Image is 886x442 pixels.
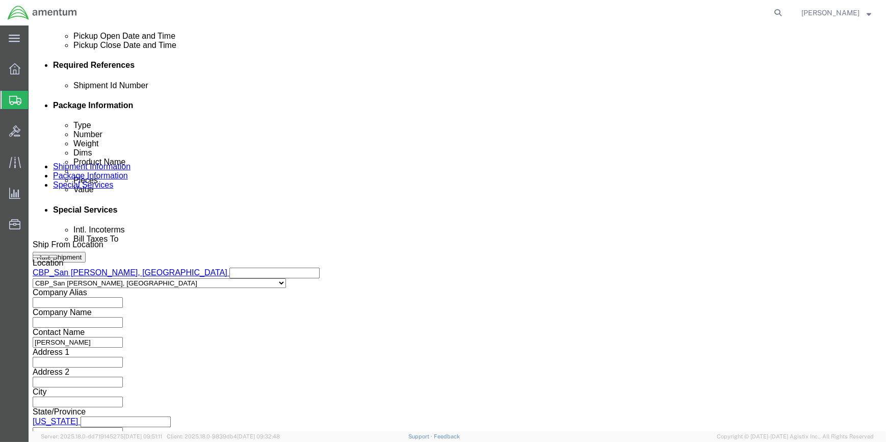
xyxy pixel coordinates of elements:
[717,432,874,441] span: Copyright © [DATE]-[DATE] Agistix Inc., All Rights Reserved
[434,433,460,439] a: Feedback
[167,433,280,439] span: Client: 2025.18.0-9839db4
[408,433,434,439] a: Support
[124,433,162,439] span: [DATE] 09:51:11
[801,7,872,19] button: [PERSON_NAME]
[41,433,162,439] span: Server: 2025.18.0-dd719145275
[7,5,77,20] img: logo
[29,25,886,431] iframe: FS Legacy Container
[801,7,859,18] span: Donald Frederiksen
[237,433,280,439] span: [DATE] 09:32:48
